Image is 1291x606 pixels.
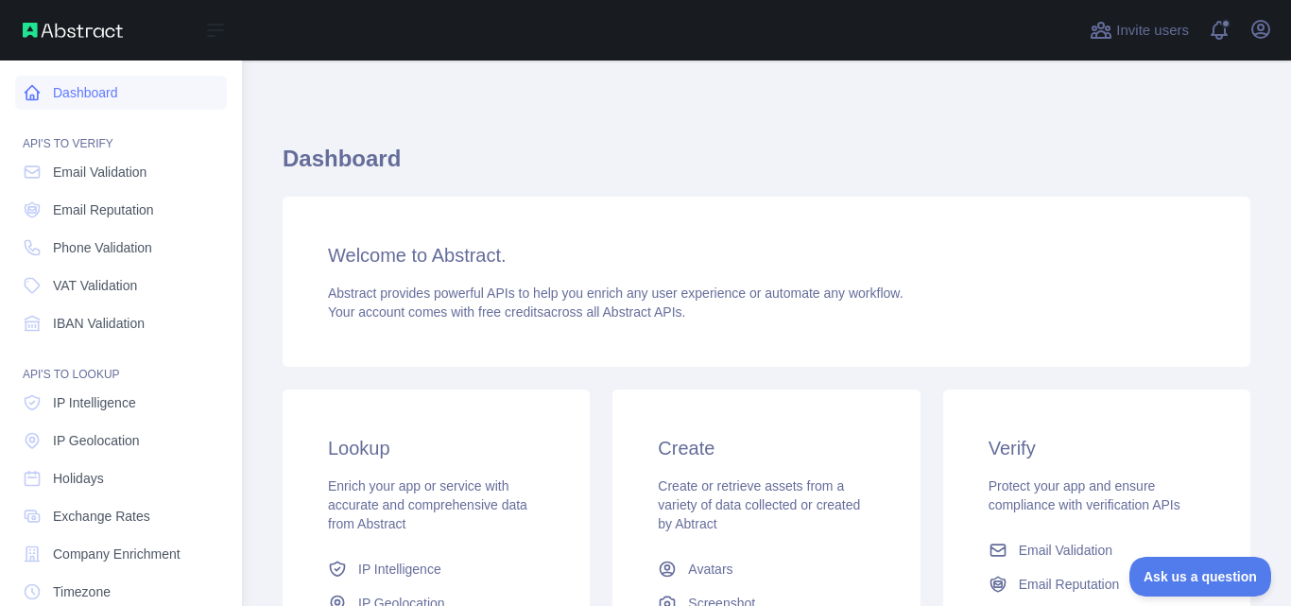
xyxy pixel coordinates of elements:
[1129,557,1272,597] iframe: Toggle Customer Support
[15,386,227,420] a: IP Intelligence
[1116,20,1189,42] span: Invite users
[989,435,1205,461] h3: Verify
[981,567,1213,601] a: Email Reputation
[53,238,152,257] span: Phone Validation
[15,461,227,495] a: Holidays
[53,582,111,601] span: Timezone
[53,276,137,295] span: VAT Validation
[15,424,227,458] a: IP Geolocation
[650,552,882,586] a: Avatars
[15,537,227,571] a: Company Enrichment
[15,76,227,110] a: Dashboard
[283,144,1250,189] h1: Dashboard
[688,560,732,579] span: Avatars
[53,507,150,526] span: Exchange Rates
[15,344,227,382] div: API'S TO LOOKUP
[328,242,1205,268] h3: Welcome to Abstract.
[658,478,860,531] span: Create or retrieve assets from a variety of data collected or created by Abtract
[989,478,1180,512] span: Protect your app and ensure compliance with verification APIs
[1019,541,1112,560] span: Email Validation
[53,545,181,563] span: Company Enrichment
[15,499,227,533] a: Exchange Rates
[328,435,544,461] h3: Lookup
[328,286,904,301] span: Abstract provides powerful APIs to help you enrich any user experience or automate any workflow.
[53,431,140,450] span: IP Geolocation
[328,478,527,531] span: Enrich your app or service with accurate and comprehensive data from Abstract
[981,533,1213,567] a: Email Validation
[15,155,227,189] a: Email Validation
[15,193,227,227] a: Email Reputation
[328,304,685,320] span: Your account comes with across all Abstract APIs.
[478,304,543,320] span: free credits
[15,306,227,340] a: IBAN Validation
[53,393,136,412] span: IP Intelligence
[1086,15,1193,45] button: Invite users
[53,314,145,333] span: IBAN Validation
[358,560,441,579] span: IP Intelligence
[320,552,552,586] a: IP Intelligence
[23,23,123,38] img: Abstract API
[658,435,874,461] h3: Create
[15,113,227,151] div: API'S TO VERIFY
[1019,575,1120,594] span: Email Reputation
[53,200,154,219] span: Email Reputation
[15,231,227,265] a: Phone Validation
[53,163,146,182] span: Email Validation
[53,469,104,488] span: Holidays
[15,268,227,303] a: VAT Validation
